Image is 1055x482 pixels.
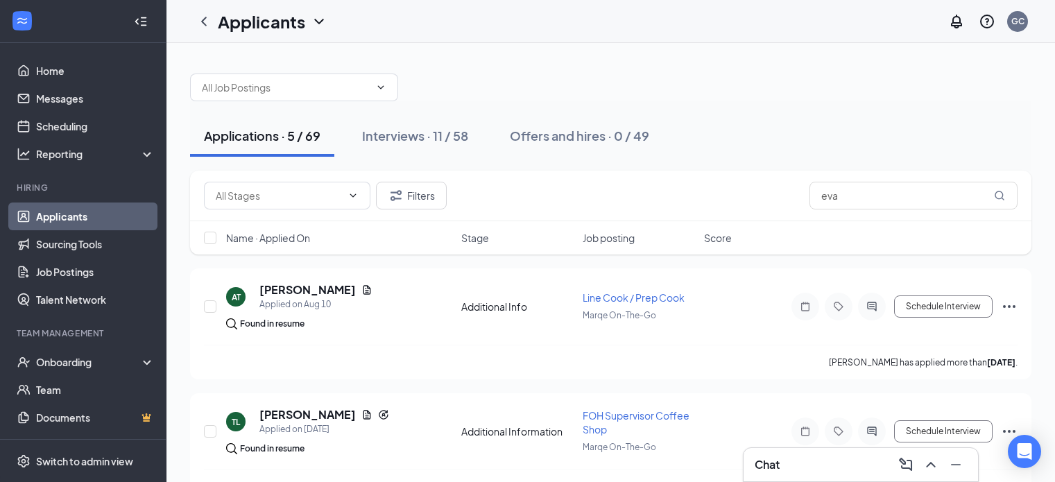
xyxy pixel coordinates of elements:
button: ChevronUp [920,454,942,476]
span: Score [704,231,732,245]
div: Team Management [17,327,152,339]
button: Schedule Interview [894,295,993,318]
div: GC [1011,15,1024,27]
a: Job Postings [36,258,155,286]
div: Applied on [DATE] [259,422,389,436]
a: Team [36,376,155,404]
svg: QuestionInfo [979,13,995,30]
div: Open Intercom Messenger [1008,435,1041,468]
a: Scheduling [36,112,155,140]
a: SurveysCrown [36,431,155,459]
div: Offers and hires · 0 / 49 [510,127,649,144]
svg: Collapse [134,15,148,28]
div: Found in resume [240,317,305,331]
svg: ChevronDown [375,82,386,93]
button: Minimize [945,454,967,476]
input: Search in applications [809,182,1018,209]
svg: Analysis [17,147,31,161]
div: Applications · 5 / 69 [204,127,320,144]
img: search.bf7aa3482b7795d4f01b.svg [226,443,237,454]
svg: Note [797,301,814,312]
svg: UserCheck [17,355,31,369]
a: Applicants [36,203,155,230]
span: Job posting [583,231,635,245]
p: [PERSON_NAME] has applied more than . [829,356,1018,368]
svg: Reapply [378,409,389,420]
div: Onboarding [36,355,143,369]
svg: WorkstreamLogo [15,14,29,28]
div: Found in resume [240,442,305,456]
span: Line Cook / Prep Cook [583,291,685,304]
svg: Settings [17,454,31,468]
div: Switch to admin view [36,454,133,468]
svg: Ellipses [1001,423,1018,440]
input: All Job Postings [202,80,370,95]
svg: Note [797,426,814,437]
svg: Document [361,409,372,420]
svg: ChevronLeft [196,13,212,30]
span: Name · Applied On [226,231,310,245]
b: [DATE] [987,357,1015,368]
svg: ChevronUp [923,456,939,473]
svg: ChevronDown [311,13,327,30]
div: AT [232,291,241,303]
svg: Ellipses [1001,298,1018,315]
svg: Tag [830,426,847,437]
svg: ActiveChat [864,301,880,312]
h1: Applicants [218,10,305,33]
div: Interviews · 11 / 58 [362,127,468,144]
a: Home [36,57,155,85]
h5: [PERSON_NAME] [259,407,356,422]
img: search.bf7aa3482b7795d4f01b.svg [226,318,237,329]
button: Filter Filters [376,182,447,209]
button: Schedule Interview [894,420,993,442]
svg: ComposeMessage [898,456,914,473]
a: Sourcing Tools [36,230,155,258]
span: Stage [461,231,489,245]
a: DocumentsCrown [36,404,155,431]
div: Reporting [36,147,155,161]
a: Messages [36,85,155,112]
h5: [PERSON_NAME] [259,282,356,298]
svg: ChevronDown [348,190,359,201]
svg: Minimize [947,456,964,473]
svg: Filter [388,187,404,204]
div: Additional Info [461,300,574,313]
button: ComposeMessage [895,454,917,476]
span: Marqe On-The-Go [583,310,656,320]
svg: Notifications [948,13,965,30]
span: FOH Supervisor Coffee Shop [583,409,689,436]
span: Marqe On-The-Go [583,442,656,452]
svg: MagnifyingGlass [994,190,1005,201]
a: Talent Network [36,286,155,313]
h3: Chat [755,457,780,472]
svg: Tag [830,301,847,312]
div: Hiring [17,182,152,193]
div: Applied on Aug 10 [259,298,372,311]
input: All Stages [216,188,342,203]
div: TL [232,416,240,428]
svg: Document [361,284,372,295]
div: Additional Information [461,424,574,438]
svg: ActiveChat [864,426,880,437]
